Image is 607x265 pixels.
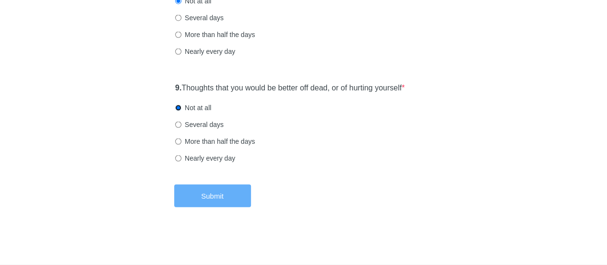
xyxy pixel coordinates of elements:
[175,49,181,55] input: Nearly every day
[175,105,181,111] input: Not at all
[175,137,255,146] label: More than half the days
[175,47,235,56] label: Nearly every day
[175,15,181,21] input: Several days
[175,30,255,39] label: More than half the days
[175,32,181,38] input: More than half the days
[175,155,181,162] input: Nearly every day
[175,83,405,94] label: Thoughts that you would be better off dead, or of hurting yourself
[175,139,181,145] input: More than half the days
[175,13,224,23] label: Several days
[174,185,251,207] button: Submit
[175,153,235,163] label: Nearly every day
[175,122,181,128] input: Several days
[175,103,211,113] label: Not at all
[175,120,224,129] label: Several days
[175,84,181,92] strong: 9.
